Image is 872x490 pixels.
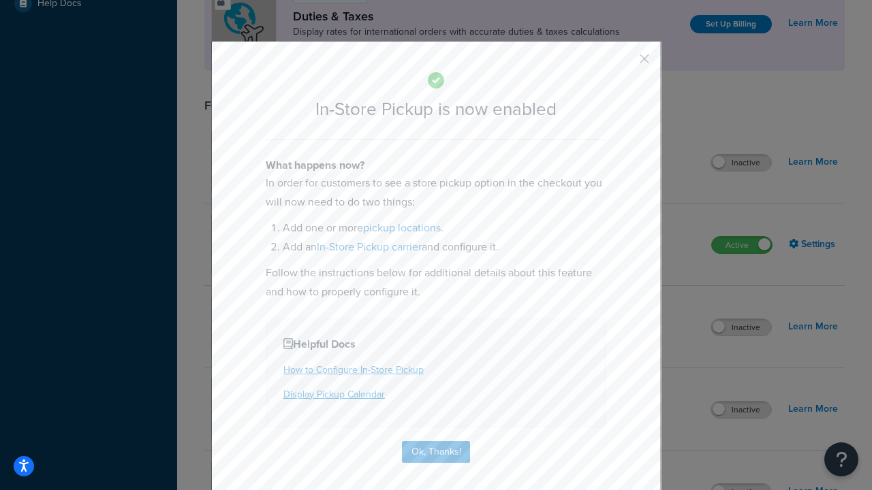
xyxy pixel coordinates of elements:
h4: Helpful Docs [283,336,589,353]
a: In-Store Pickup carrier [317,239,422,255]
li: Add one or more . [283,218,606,238]
button: Ok, Thanks! [402,441,470,463]
a: pickup locations [363,220,441,235]
p: In order for customers to see a store pickup option in the checkout you will now need to do two t... [266,174,606,212]
p: Follow the instructions below for additional details about this feature and how to properly confi... [266,263,606,301]
h2: In-Store Pickup is now enabled [266,99,606,119]
h4: What happens now? [266,157,606,174]
li: Add an and configure it. [283,238,606,257]
a: Display Pickup Calendar [283,387,385,402]
a: How to Configure In-Store Pickup [283,363,424,377]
